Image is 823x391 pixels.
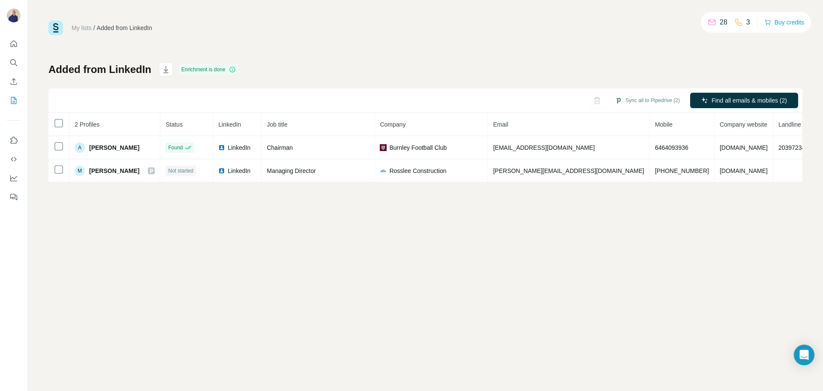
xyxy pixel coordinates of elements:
img: LinkedIn logo [218,144,225,151]
button: Feedback [7,189,21,205]
div: Enrichment is done [179,64,238,75]
div: Added from LinkedIn [97,24,152,32]
img: Surfe Logo [48,21,63,35]
span: 6464093936 [655,144,688,151]
span: Found [168,144,183,152]
button: Use Surfe API [7,152,21,167]
span: [PERSON_NAME] [89,167,139,175]
div: A [75,142,85,153]
span: [DOMAIN_NAME] [720,167,768,174]
span: LinkedIn [228,167,250,175]
div: Open Intercom Messenger [794,345,814,365]
li: / [93,24,95,32]
img: company-logo [380,167,387,174]
span: Job title [267,121,287,128]
img: LinkedIn logo [218,167,225,174]
span: Status [165,121,183,128]
button: My lists [7,93,21,108]
span: Company [380,121,405,128]
span: [PERSON_NAME] [89,143,139,152]
a: My lists [72,24,92,31]
button: Use Surfe on LinkedIn [7,133,21,148]
span: 2039723430 [778,144,812,151]
p: 3 [746,17,750,27]
span: Managing Director [267,167,315,174]
span: [EMAIL_ADDRESS][DOMAIN_NAME] [493,144,595,151]
p: 28 [720,17,727,27]
span: Find all emails & mobiles (2) [712,96,787,105]
span: [DOMAIN_NAME] [720,144,768,151]
span: Mobile [655,121,673,128]
h1: Added from LinkedIn [48,63,151,76]
span: 2 Profiles [75,121,99,128]
span: Chairman [267,144,293,151]
button: Sync all to Pipedrive (2) [609,94,686,107]
span: Rosslee Construction [389,167,446,175]
img: company-logo [380,144,387,151]
button: Buy credits [764,16,804,28]
button: Quick start [7,36,21,52]
span: Email [493,121,508,128]
button: Dashboard [7,170,21,186]
span: [PERSON_NAME][EMAIL_ADDRESS][DOMAIN_NAME] [493,167,644,174]
span: [PHONE_NUMBER] [655,167,709,174]
div: M [75,166,85,176]
span: Company website [720,121,767,128]
img: Avatar [7,9,21,22]
button: Search [7,55,21,70]
span: Not started [168,167,193,175]
span: Landline [778,121,801,128]
button: Enrich CSV [7,74,21,89]
span: LinkedIn [218,121,241,128]
span: Burnley Football Club [389,143,447,152]
span: LinkedIn [228,143,250,152]
button: Find all emails & mobiles (2) [690,93,798,108]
